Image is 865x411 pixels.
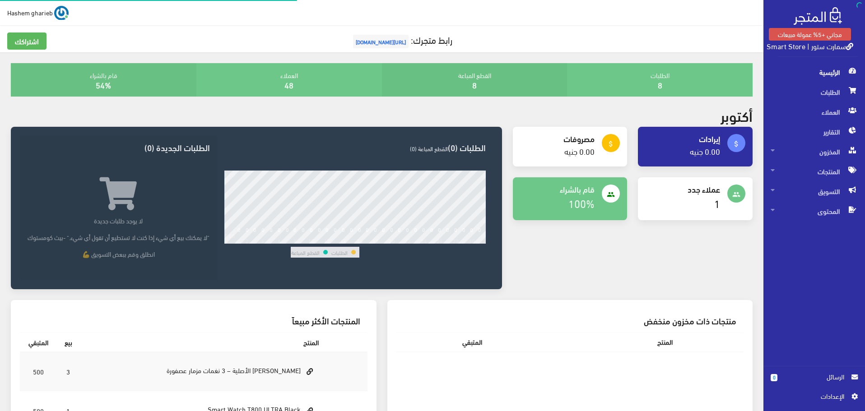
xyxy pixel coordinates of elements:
[763,142,865,162] a: المخزون
[357,237,363,244] div: 16
[284,77,293,92] a: 48
[331,247,348,258] td: الطلبات
[20,332,56,352] th: المتبقي
[771,181,858,201] span: التسويق
[56,352,80,391] td: 3
[771,82,858,102] span: الطلبات
[771,372,858,391] a: 0 الرسائل
[607,140,615,148] i: attach_money
[54,6,69,20] img: ...
[396,332,548,351] th: المتبقي
[56,332,80,352] th: بيع
[567,63,753,97] div: الطلبات
[27,316,360,325] h3: المنتجات الأكثر مبيعاً
[469,237,475,244] div: 30
[353,35,409,48] span: [URL][DOMAIN_NAME]
[96,77,111,92] a: 54%
[472,77,477,92] a: 8
[778,391,844,401] span: اﻹعدادات
[690,143,720,158] a: 0.00 جنيه
[27,143,209,152] h3: الطلبات الجديدة (0)
[421,237,427,244] div: 24
[771,162,858,181] span: المنتجات
[20,352,56,391] td: 500
[261,237,265,244] div: 4
[324,237,330,244] div: 12
[721,107,753,123] h2: أكتوبر
[7,7,53,18] span: Hashem gharieb
[27,249,209,259] p: انطلق وقم ببعض التسويق 💪
[645,134,720,143] h4: إيرادات
[80,352,326,391] td: [PERSON_NAME] الأصلية – 3 نغمات مزمار عصفورة
[763,201,865,221] a: المحتوى
[607,190,615,199] i: people
[763,62,865,82] a: الرئيسية
[548,332,680,351] th: المنتج
[410,143,448,154] span: القطع المباعة (0)
[437,237,443,244] div: 26
[763,102,865,122] a: العملاء
[293,237,297,244] div: 8
[771,102,858,122] span: العملاء
[351,31,452,48] a: رابط متجرك:[URL][DOMAIN_NAME]
[771,374,777,381] span: 0
[11,63,196,97] div: قام بالشراء
[771,391,858,406] a: اﻹعدادات
[453,237,459,244] div: 28
[658,77,662,92] a: 8
[769,28,851,41] a: مجاني +5% عمولة مبيعات
[382,63,567,97] div: القطع المباعة
[763,82,865,102] a: الطلبات
[771,201,858,221] span: المحتوى
[714,193,720,212] a: 1
[405,237,411,244] div: 22
[645,185,720,194] h4: عملاء جدد
[27,216,209,225] p: لا يوجد طلبات جديدة
[278,237,281,244] div: 6
[389,237,395,244] div: 20
[564,143,595,158] a: 0.00 جنيه
[291,247,320,258] td: القطع المباعة
[372,237,379,244] div: 18
[7,32,47,50] a: اشتراكك
[732,190,740,199] i: people
[767,39,853,52] a: سمارت ستور | Smart Store
[732,140,740,148] i: attach_money
[196,63,382,97] div: العملاء
[80,332,326,352] th: المنتج
[520,185,595,194] h4: قام بالشراء
[246,237,249,244] div: 2
[27,232,209,242] p: "لا يمكنك بيع أي شيء إذا كنت لا تستطيع أن تقول أي شيء." -بيث كومستوك
[771,122,858,142] span: التقارير
[763,122,865,142] a: التقارير
[340,237,347,244] div: 14
[308,237,315,244] div: 10
[763,162,865,181] a: المنتجات
[7,5,69,20] a: ... Hashem gharieb
[771,62,858,82] span: الرئيسية
[568,193,595,212] a: 100%
[794,7,842,25] img: .
[785,372,844,382] span: الرسائل
[224,143,486,152] h3: الطلبات (0)
[404,316,737,325] h3: منتجات ذات مخزون منخفض
[771,142,858,162] span: المخزون
[520,134,595,143] h4: مصروفات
